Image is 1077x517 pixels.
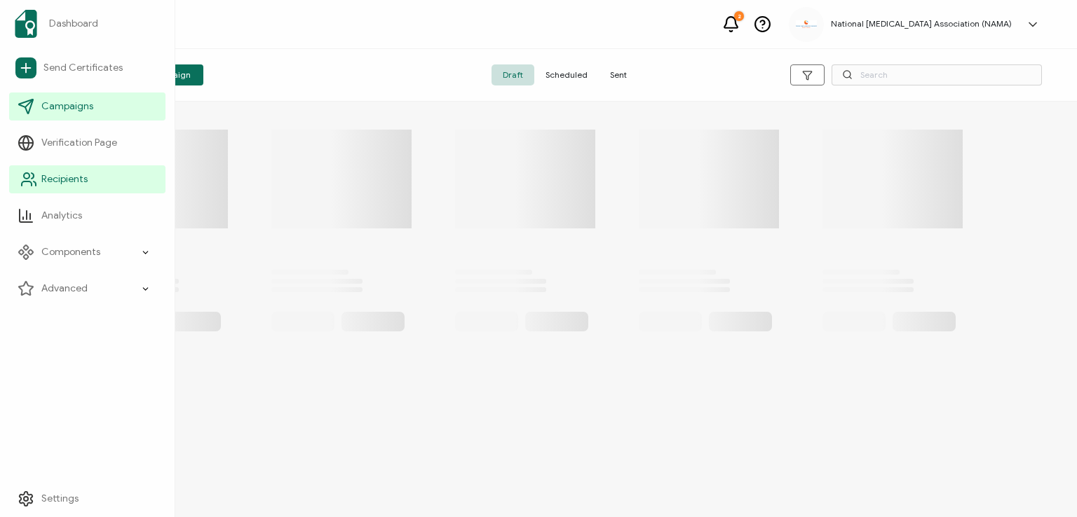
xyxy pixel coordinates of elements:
a: Analytics [9,202,165,230]
a: Send Certificates [9,52,165,84]
span: Send Certificates [43,61,123,75]
a: Recipients [9,165,165,193]
a: Settings [9,485,165,513]
h5: National [MEDICAL_DATA] Association (NAMA) [831,19,1012,29]
input: Search [832,64,1042,85]
span: Draft [492,64,534,85]
span: Sent [599,64,638,85]
span: Scheduled [534,64,599,85]
span: Settings [41,492,79,506]
a: Dashboard [9,4,165,43]
img: sertifier-logomark-colored.svg [15,10,37,38]
div: 2 [734,11,744,21]
span: Recipients [41,172,88,186]
a: Campaigns [9,92,165,120]
iframe: Chat Widget [1007,450,1077,517]
span: Campaigns [41,99,93,113]
span: Components [41,245,100,259]
span: Advanced [41,282,88,296]
img: 3ca2817c-e862-47f7-b2ec-945eb25c4a6c.jpg [796,20,817,28]
span: Analytics [41,209,82,223]
span: Dashboard [49,17,98,31]
a: Verification Page [9,129,165,157]
span: Verification Page [41,136,117,150]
